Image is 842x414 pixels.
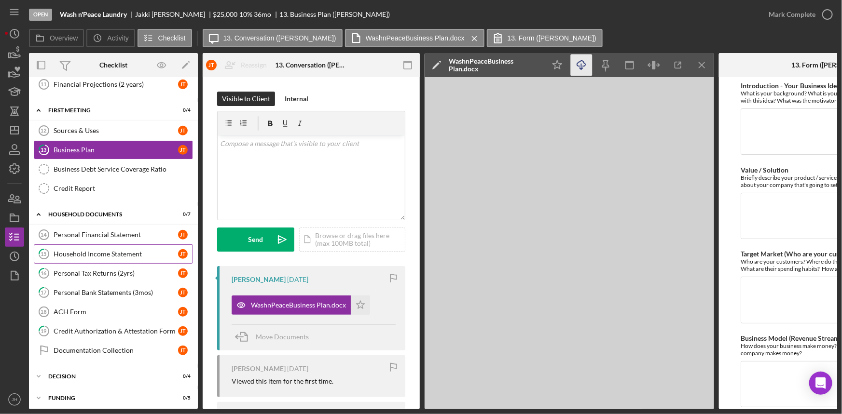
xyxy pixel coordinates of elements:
[34,321,193,341] a: 19Credit Authorization & Attestation FormJT
[287,365,308,373] time: 2025-09-16 05:17
[173,212,191,217] div: 0 / 7
[232,377,333,385] div: Viewed this item for the first time.
[232,325,318,349] button: Move Documents
[508,34,596,42] label: 13. Form ([PERSON_NAME])
[232,295,370,315] button: WashnPeaceBusiness Plan.docx
[241,55,267,75] div: Reassign
[173,395,191,401] div: 0 / 5
[54,289,178,296] div: Personal Bank Statements (3mos)
[41,147,47,153] tspan: 13
[487,29,603,47] button: 13. Form ([PERSON_NAME])
[178,288,188,297] div: J T
[741,81,840,90] label: Introduction - Your Business Idea
[50,34,78,42] label: Overview
[86,29,135,47] button: Activity
[54,308,178,316] div: ACH Form
[173,374,191,379] div: 0 / 4
[279,11,390,18] div: 13. Business Plan ([PERSON_NAME])
[178,307,188,317] div: J T
[239,11,252,18] div: 10 %
[29,29,84,47] button: Overview
[54,347,178,354] div: Documentation Collection
[29,9,52,21] div: Open
[34,75,193,94] a: 11Financial Projections (2 years)JT
[54,269,178,277] div: Personal Tax Returns (2yrs)
[34,244,193,264] a: 15Household Income StatementJT
[178,145,188,155] div: J T
[48,212,166,217] div: Household Documents
[213,10,238,18] span: $25,000
[366,34,465,42] label: WashnPeaceBusiness Plan.docx
[41,251,47,257] tspan: 15
[449,57,540,73] div: WashnPeaceBusiness Plan.docx
[34,179,193,198] a: Credit Report
[5,390,24,409] button: JH
[248,227,263,252] div: Send
[178,268,188,278] div: J T
[275,61,347,69] div: 13. Conversation ([PERSON_NAME])
[285,92,308,106] div: Internal
[232,365,286,373] div: [PERSON_NAME]
[54,185,193,192] div: Credit Report
[34,264,193,283] a: 16Personal Tax Returns (2yrs)JT
[178,230,188,240] div: J T
[54,146,178,154] div: Business Plan
[60,11,127,18] b: Wash n'Peace Laundry
[54,80,178,88] div: Financial Projections (2 years)
[178,326,188,336] div: J T
[769,5,815,24] div: Mark Complete
[178,346,188,355] div: J T
[41,309,46,315] tspan: 18
[251,301,346,309] div: WashnPeaceBusiness Plan.docx
[34,302,193,321] a: 18ACH FormJT
[759,5,837,24] button: Mark Complete
[741,166,788,174] label: Value / Solution
[223,34,336,42] label: 13. Conversation ([PERSON_NAME])
[34,140,193,160] a: 13Business PlanJT
[222,92,270,106] div: Visible to Client
[178,249,188,259] div: J T
[12,397,17,402] text: JH
[34,121,193,140] a: 12Sources & UsesJT
[54,127,178,134] div: Sources & Uses
[425,77,714,409] iframe: Document Preview
[217,92,275,106] button: Visible to Client
[203,29,343,47] button: 13. Conversation ([PERSON_NAME])
[34,160,193,179] a: Business Debt Service Coverage Ratio
[54,165,193,173] div: Business Debt Service Coverage Ratio
[34,225,193,244] a: 14Personal Financial StatementJT
[34,341,193,360] a: Documentation CollectionJT
[809,372,832,395] div: Open Intercom Messenger
[54,250,178,258] div: Household Income Statement
[41,81,46,87] tspan: 11
[48,395,166,401] div: funding
[345,29,484,47] button: WashnPeaceBusiness Plan.docx
[173,107,191,113] div: 0 / 4
[48,107,166,113] div: First Meeting
[254,11,271,18] div: 36 mo
[41,128,46,134] tspan: 12
[178,126,188,135] div: J T
[217,227,294,252] button: Send
[206,60,217,70] div: J T
[256,333,309,341] span: Move Documents
[135,11,213,18] div: Jakki [PERSON_NAME]
[232,276,286,283] div: [PERSON_NAME]
[158,34,186,42] label: Checklist
[41,289,47,295] tspan: 17
[41,328,47,334] tspan: 19
[280,92,313,106] button: Internal
[99,61,127,69] div: Checklist
[54,231,178,239] div: Personal Financial Statement
[34,283,193,302] a: 17Personal Bank Statements (3mos)JT
[48,374,166,379] div: decision
[138,29,192,47] button: Checklist
[41,270,47,276] tspan: 16
[287,276,308,283] time: 2025-09-22 04:14
[178,80,188,89] div: J T
[41,232,47,238] tspan: 14
[201,55,276,75] button: JTReassign
[107,34,128,42] label: Activity
[54,327,178,335] div: Credit Authorization & Attestation Form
